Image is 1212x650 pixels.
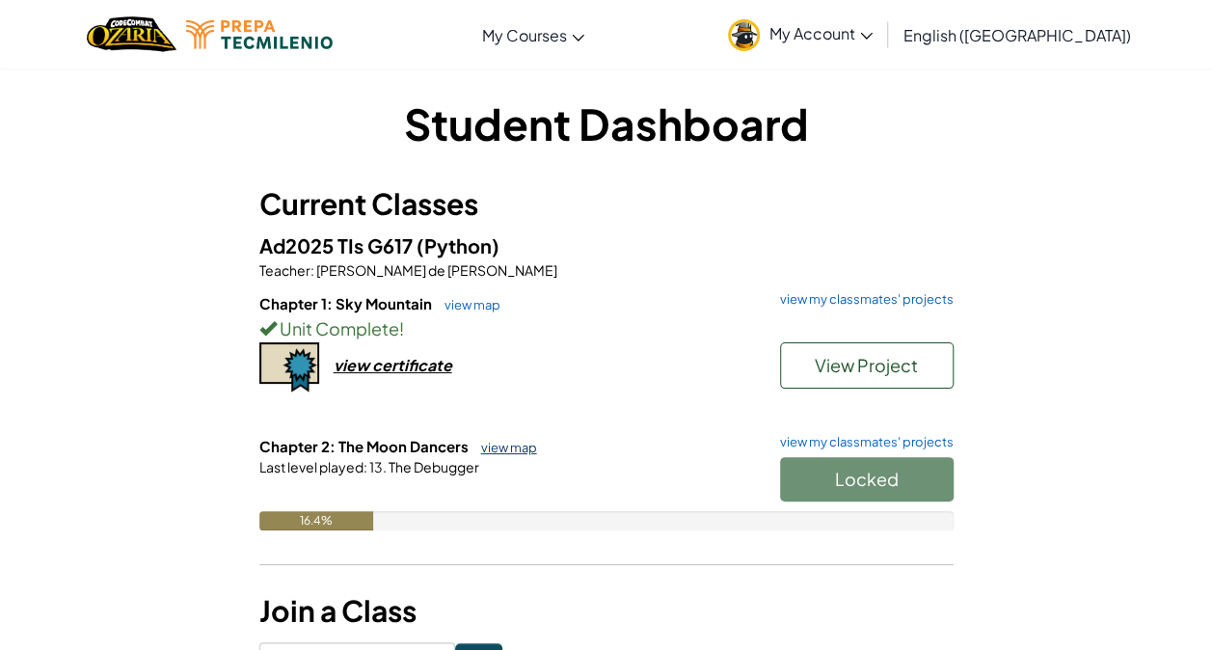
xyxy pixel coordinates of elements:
[259,261,310,279] span: Teacher
[259,458,364,475] span: Last level played
[310,261,314,279] span: :
[259,294,435,312] span: Chapter 1: Sky Mountain
[399,317,404,339] span: !
[718,4,882,65] a: My Account
[259,342,319,393] img: certificate-icon.png
[780,342,954,389] button: View Project
[482,25,567,45] span: My Courses
[769,23,873,43] span: My Account
[770,293,954,306] a: view my classmates' projects
[471,440,537,455] a: view map
[770,436,954,448] a: view my classmates' projects
[259,182,954,226] h3: Current Classes
[259,437,471,455] span: Chapter 2: The Moon Dancers
[903,25,1130,45] span: English ([GEOGRAPHIC_DATA])
[472,9,594,61] a: My Courses
[259,511,373,530] div: 16.4%
[87,14,176,54] a: Ozaria by CodeCombat logo
[364,458,367,475] span: :
[186,20,333,49] img: Tecmilenio logo
[417,233,499,257] span: (Python)
[259,589,954,633] h3: Join a Class
[367,458,387,475] span: 13.
[314,261,557,279] span: [PERSON_NAME] de [PERSON_NAME]
[334,355,452,375] div: view certificate
[87,14,176,54] img: Home
[259,94,954,153] h1: Student Dashboard
[259,233,417,257] span: Ad2025 TIs G617
[277,317,399,339] span: Unit Complete
[435,297,500,312] a: view map
[387,458,479,475] span: The Debugger
[894,9,1140,61] a: English ([GEOGRAPHIC_DATA])
[259,355,452,375] a: view certificate
[728,19,760,51] img: avatar
[815,354,918,376] span: View Project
